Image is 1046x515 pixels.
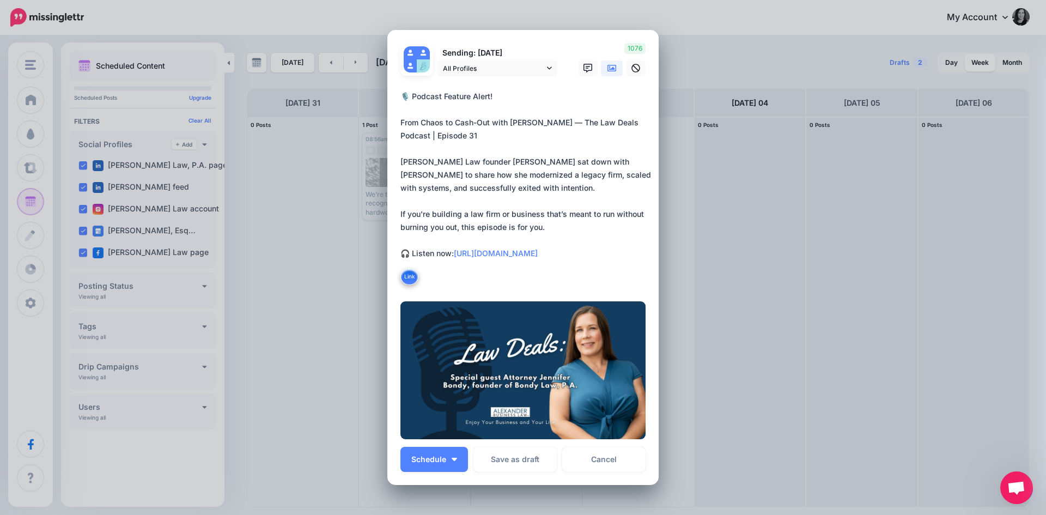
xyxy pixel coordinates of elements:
span: All Profiles [443,63,544,74]
button: Schedule [400,447,468,472]
img: 369593038_125967180587648_3351097843204763219_n-bsa142188.jpg [417,59,430,72]
p: Sending: [DATE] [437,47,557,59]
button: Save as draft [473,447,557,472]
img: user_default_image.png [417,46,430,59]
span: 1076 [624,43,646,54]
a: Cancel [562,447,646,472]
a: All Profiles [437,60,557,76]
button: Link [400,269,418,285]
img: arrow-down-white.png [452,458,457,461]
img: SL9MNP7GKOXZYJLJJOMO9SIDM482GP25.jpg [400,301,646,439]
img: user_default_image.png [404,46,417,59]
div: 🎙️ Podcast Feature Alert! From Chaos to Cash-Out with [PERSON_NAME] — The Law Deals Podcast | Epi... [400,90,651,260]
img: user_default_image.png [404,59,417,72]
span: Schedule [411,456,446,463]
